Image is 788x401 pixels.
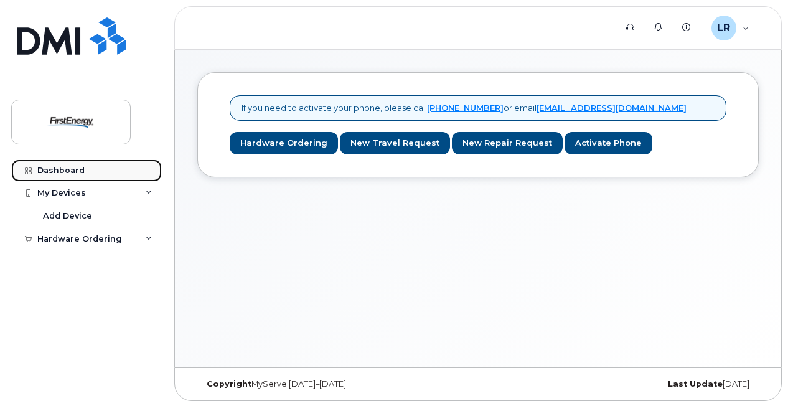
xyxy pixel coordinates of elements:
div: MyServe [DATE]–[DATE] [197,379,385,389]
p: If you need to activate your phone, please call or email [242,102,687,114]
strong: Last Update [668,379,723,389]
a: New Repair Request [452,132,563,155]
a: Activate Phone [565,132,652,155]
a: New Travel Request [340,132,450,155]
a: [PHONE_NUMBER] [427,103,504,113]
a: Hardware Ordering [230,132,338,155]
iframe: Messenger Launcher [734,347,779,392]
a: [EMAIL_ADDRESS][DOMAIN_NAME] [537,103,687,113]
strong: Copyright [207,379,251,389]
div: [DATE] [571,379,759,389]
